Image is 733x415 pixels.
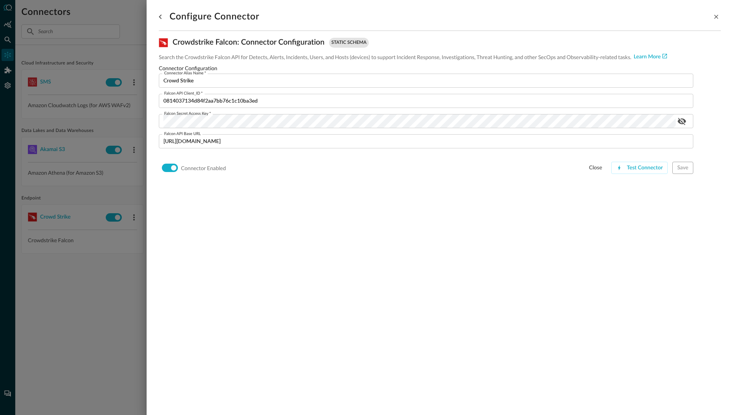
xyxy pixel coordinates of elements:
[634,53,667,61] a: Learn More
[611,162,668,174] button: Test Connector
[154,11,166,23] button: go back
[331,39,366,46] p: static schema
[164,111,211,117] label: Falcon Secret Access Key
[589,163,602,173] div: close
[159,38,168,47] img: CrowdStrikeFalcon.svg
[170,11,259,23] h1: Configure Connector
[164,131,201,137] label: Falcon API Base URL
[181,164,226,172] p: Connector Enabled
[164,90,203,97] label: Falcon API Client_ID
[676,115,688,127] button: show password
[712,12,721,21] button: close-drawer
[164,70,206,76] label: Connector Alias Name
[173,37,325,48] p: Crowdstrike Falcon : Connector Configuration
[159,53,631,61] p: Search the Crowdstrike Falcon API for Detects, Alerts, Incidents, Users, and Hosts (devices) to s...
[584,162,607,174] button: close
[159,64,721,72] p: Connector Configuration
[627,163,663,173] div: Test Connector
